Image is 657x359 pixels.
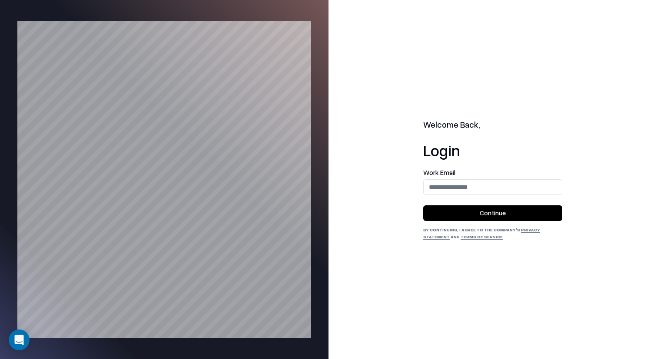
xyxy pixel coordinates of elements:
button: Continue [423,205,562,221]
a: Privacy Statement [423,227,540,239]
h1: Login [423,142,562,159]
div: By continuing, I agree to the Company's and [423,226,562,240]
h2: Welcome Back, [423,119,562,131]
a: Terms of Service [461,234,503,239]
div: Open Intercom Messenger [9,329,30,350]
label: Work Email [423,169,562,176]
